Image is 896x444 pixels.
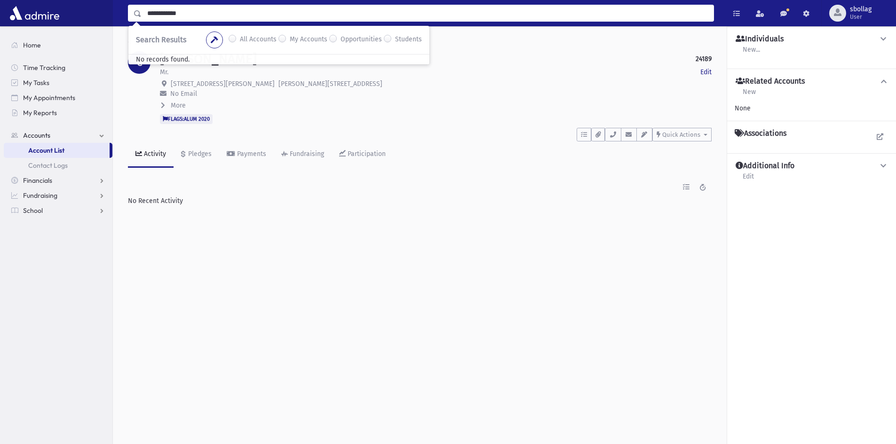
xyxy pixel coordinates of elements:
[735,161,888,171] button: Additional Info
[219,141,274,168] a: Payments
[735,103,888,113] div: None
[4,105,112,120] a: My Reports
[23,176,52,185] span: Financials
[288,150,324,158] div: Fundraising
[4,173,112,188] a: Financials
[341,34,382,46] label: Opportunities
[142,150,166,158] div: Activity
[128,39,162,47] a: Accounts
[136,35,186,44] span: Search Results
[735,77,888,86] button: Related Accounts
[4,188,112,203] a: Fundraising
[742,171,754,188] a: Edit
[128,197,183,205] span: No Recent Activity
[23,93,75,102] span: My Appointments
[128,38,162,51] nav: breadcrumb
[28,146,64,155] span: Account List
[160,101,187,110] button: More
[736,161,794,171] h4: Additional Info
[742,86,756,103] a: New
[850,6,872,13] span: sbollag
[4,143,110,158] a: Account List
[274,141,332,168] a: Fundraising
[742,44,761,61] a: New...
[128,51,151,74] div: C
[23,109,57,117] span: My Reports
[4,158,112,173] a: Contact Logs
[332,141,393,168] a: Participation
[4,60,112,75] a: Time Tracking
[652,128,712,141] button: Quick Actions
[171,80,275,88] span: [STREET_ADDRESS][PERSON_NAME]
[28,161,68,170] span: Contact Logs
[23,206,43,215] span: School
[4,128,112,143] a: Accounts
[4,90,112,105] a: My Appointments
[735,129,786,138] h4: Associations
[736,77,805,86] h4: Related Accounts
[4,38,112,53] a: Home
[23,131,50,140] span: Accounts
[850,13,872,21] span: User
[235,150,266,158] div: Payments
[278,80,382,88] span: [PERSON_NAME][STREET_ADDRESS]
[395,34,422,46] label: Students
[142,5,714,22] input: Search
[346,150,386,158] div: Participation
[700,67,712,77] a: Edit
[4,75,112,90] a: My Tasks
[23,78,49,87] span: My Tasks
[160,67,168,77] p: Mr.
[8,4,62,23] img: AdmirePro
[128,141,174,168] a: Activity
[662,131,700,138] span: Quick Actions
[23,41,41,49] span: Home
[171,101,186,109] span: More
[160,114,213,124] span: FLAGS:ALUM 2020
[240,34,277,46] label: All Accounts
[23,191,57,200] span: Fundraising
[696,54,712,64] strong: 24189
[128,48,197,71] span: No records found.
[23,63,65,72] span: Time Tracking
[290,34,327,46] label: My Accounts
[736,34,784,44] h4: Individuals
[186,150,212,158] div: Pledges
[4,203,112,218] a: School
[735,34,888,44] button: Individuals
[174,141,219,168] a: Pledges
[170,90,197,98] span: No Email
